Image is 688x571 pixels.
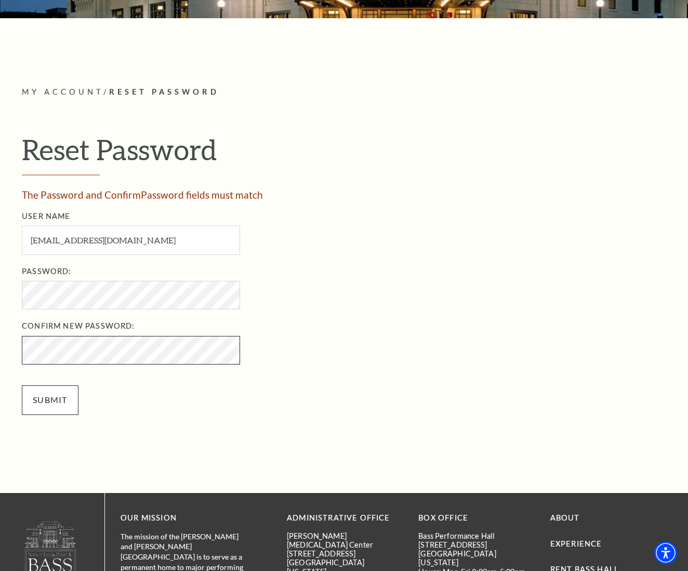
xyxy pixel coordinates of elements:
[418,531,534,540] p: Bass Performance Hall
[22,226,240,254] input: User Name
[287,512,403,525] p: Administrative Office
[550,539,602,548] a: Experience
[22,385,78,414] input: Submit button
[22,189,263,201] span: The Password and ConfirmPassword fields must match
[121,512,250,525] p: OUR MISSION
[287,531,403,550] p: [PERSON_NAME][MEDICAL_DATA] Center
[654,541,677,564] div: Accessibility Menu
[418,540,534,549] p: [STREET_ADDRESS]
[109,87,219,96] span: Reset Password
[418,549,534,567] p: [GEOGRAPHIC_DATA][US_STATE]
[287,549,403,558] p: [STREET_ADDRESS]
[418,512,534,525] p: BOX OFFICE
[22,133,666,175] h1: Reset Password
[550,513,580,522] a: About
[22,87,103,96] span: My Account
[22,86,666,99] p: /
